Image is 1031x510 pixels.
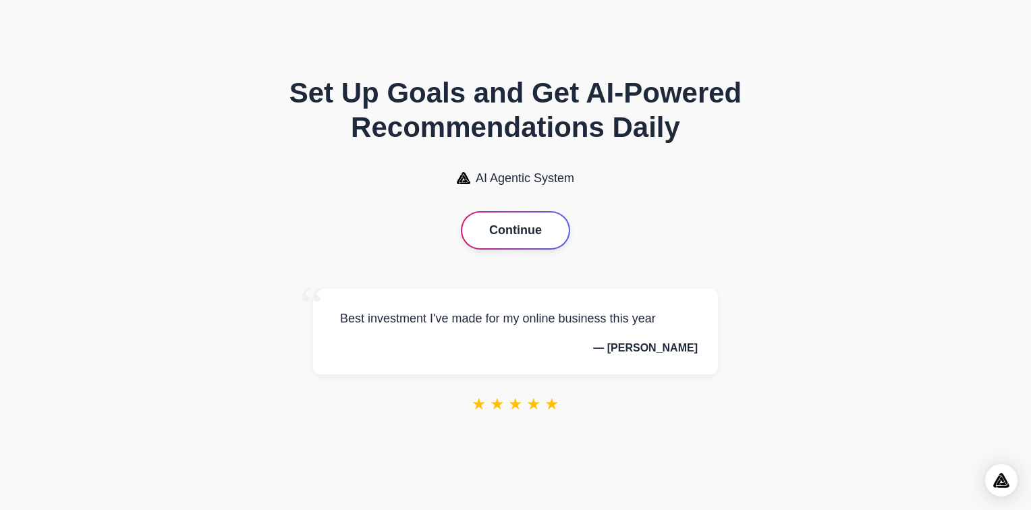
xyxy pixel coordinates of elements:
[490,395,505,414] span: ★
[508,395,523,414] span: ★
[476,171,574,186] span: AI Agentic System
[259,76,772,144] h1: Set Up Goals and Get AI-Powered Recommendations Daily
[985,464,1018,497] div: Open Intercom Messenger
[333,309,698,329] p: Best investment I've made for my online business this year
[526,395,541,414] span: ★
[333,342,698,354] p: — [PERSON_NAME]
[462,213,569,248] button: Continue
[472,395,486,414] span: ★
[457,172,470,184] img: AI Agentic System Logo
[300,275,324,337] span: “
[545,395,559,414] span: ★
